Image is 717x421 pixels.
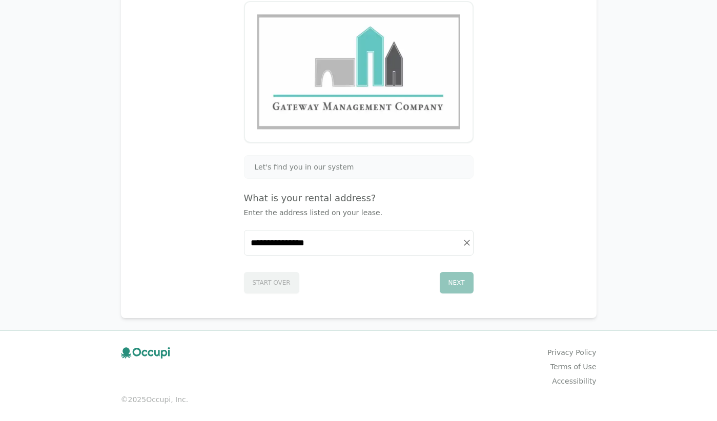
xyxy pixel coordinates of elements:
[257,14,460,130] img: Gateway Management
[244,207,474,218] p: Enter the address listed on your lease.
[552,376,596,386] a: Accessibility
[244,191,474,205] h4: What is your rental address?
[460,236,474,250] button: Clear
[121,394,597,405] small: © 2025 Occupi, Inc.
[255,162,354,172] span: Let's find you in our system
[550,362,597,372] a: Terms of Use
[244,230,473,255] input: Start typing...
[547,347,596,357] a: Privacy Policy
